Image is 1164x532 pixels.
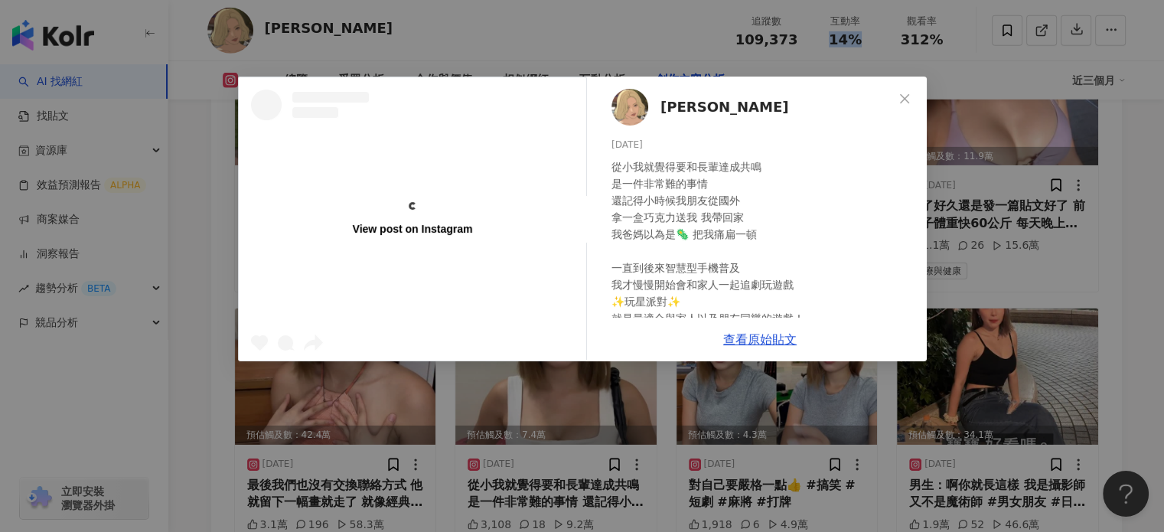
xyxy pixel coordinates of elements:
div: View post on Instagram [352,222,472,236]
a: View post on Instagram [239,77,586,361]
div: [DATE] [611,138,915,152]
a: 查看原始貼文 [723,332,797,347]
div: 從小我就覺得要和長輩達成共鳴 是一件非常難的事情 還記得小時候我朋友從國外 拿一盒巧克力送我 我帶回家 我爸媽以為是🦠 把我痛扁一頓 一直到後來智慧型手機普及 我才慢慢開始會和家人一起追劇玩遊戲... [611,158,915,445]
a: KOL Avatar[PERSON_NAME] [611,89,893,126]
span: close [898,93,911,105]
button: Close [889,83,920,114]
img: KOL Avatar [611,89,648,126]
span: [PERSON_NAME] [660,96,788,118]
